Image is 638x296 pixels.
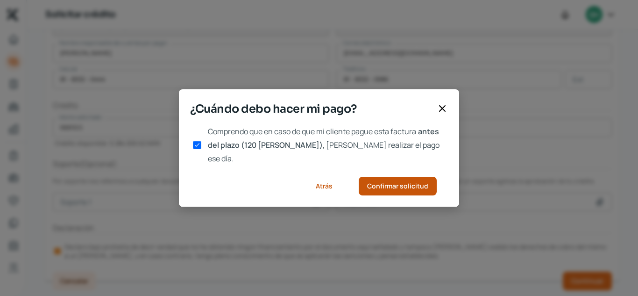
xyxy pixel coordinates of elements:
[316,183,333,189] span: Atrás
[367,183,428,189] span: Confirmar solicitud
[304,177,344,195] button: Atrás
[359,177,437,195] button: Confirmar solicitud
[208,126,416,137] span: Comprendo que en caso de que mi cliente pague esta factura
[208,140,440,164] span: , [PERSON_NAME] realizar el pago ese día.
[190,101,433,117] span: ¿Cuándo debo hacer mi pago?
